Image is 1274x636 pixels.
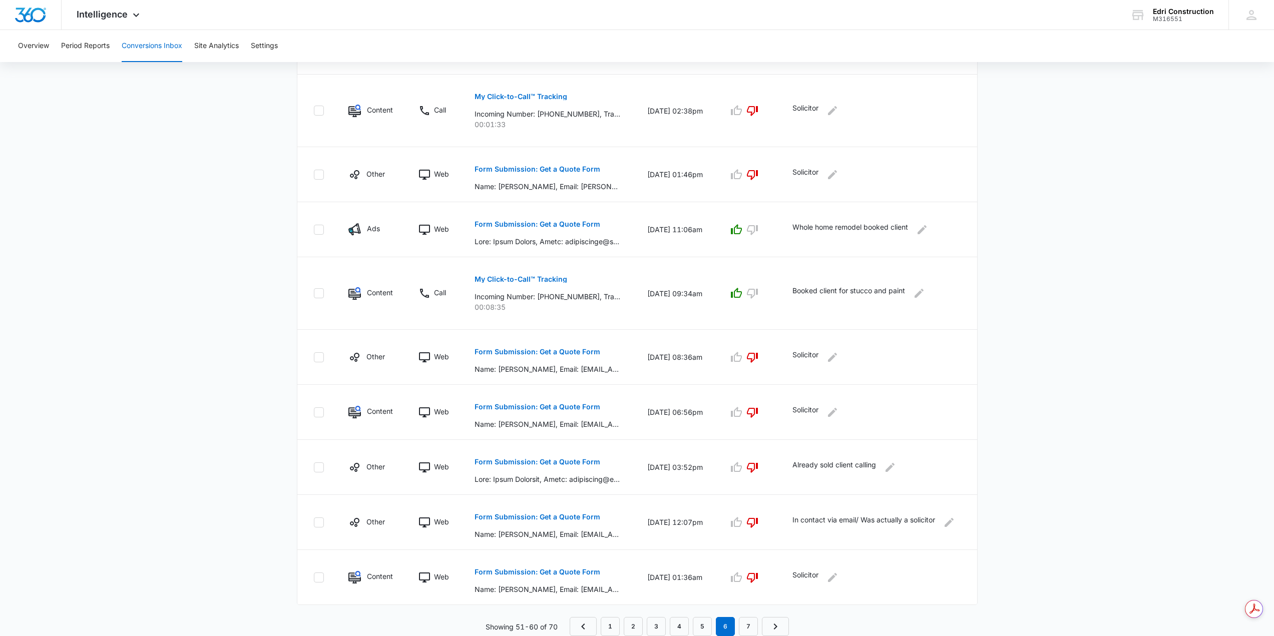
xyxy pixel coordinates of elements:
p: Web [434,516,449,527]
p: 00:08:35 [475,302,623,312]
p: Lore: Ipsum Dolors, Ametc: adipiscinge@seddo.eiu, Tempo: 3068038639, Inci Utlabor(e) Dol Mag Aliq... [475,236,620,247]
a: Page 1 [601,617,620,636]
p: Other [366,516,385,527]
button: Settings [251,30,278,62]
p: Web [434,406,449,417]
td: [DATE] 01:36am [635,550,716,605]
button: Edit Comments [824,569,840,585]
a: Page 5 [693,617,712,636]
td: [DATE] 11:06am [635,202,716,257]
p: Whole home remodel booked client [792,222,908,238]
p: Form Submission: Get a Quote Form [475,513,600,520]
p: Ads [367,223,380,234]
p: Solicitor [792,404,818,420]
div: account name [1153,8,1214,16]
p: Content [367,571,393,581]
p: Form Submission: Get a Quote Form [475,166,600,173]
p: Other [366,351,385,362]
a: Page 4 [670,617,689,636]
button: Edit Comments [882,459,898,475]
p: Content [367,406,393,416]
p: Web [434,351,449,362]
button: My Click-to-Call™ Tracking [475,267,567,291]
p: Solicitor [792,569,818,585]
button: Edit Comments [824,404,840,420]
p: Name: [PERSON_NAME], Email: [PERSON_NAME][EMAIL_ADDRESS][DOMAIN_NAME], Phone: [PHONE_NUMBER], Wha... [475,181,620,192]
p: Name: [PERSON_NAME], Email: [EMAIL_ADDRESS][DOMAIN_NAME], Phone: [PHONE_NUMBER], What Service(s) ... [475,529,620,539]
p: Lore: Ipsum Dolorsit, Ametc: adipiscing@elits.doe, Tempo: 2984443932, Inci Utlabor(e) Dol Mag Ali... [475,474,620,484]
td: [DATE] 03:52pm [635,440,716,495]
p: Web [434,571,449,582]
p: Form Submission: Get a Quote Form [475,221,600,228]
button: Edit Comments [824,103,840,119]
button: My Click-to-Call™ Tracking [475,85,567,109]
button: Edit Comments [914,222,930,238]
p: Form Submission: Get a Quote Form [475,568,600,575]
p: Already sold client calling [792,459,876,475]
td: [DATE] 02:38pm [635,75,716,147]
p: My Click-to-Call™ Tracking [475,276,567,283]
p: My Click-to-Call™ Tracking [475,93,567,100]
button: Overview [18,30,49,62]
button: Edit Comments [941,514,957,530]
p: Content [367,287,393,298]
p: Call [434,105,446,115]
p: Solicitor [792,103,818,119]
a: Next Page [762,617,789,636]
div: account id [1153,16,1214,23]
a: Page 2 [624,617,643,636]
a: Page 7 [739,617,758,636]
button: Form Submission: Get a Quote Form [475,560,600,584]
p: Solicitor [792,349,818,365]
td: [DATE] 12:07pm [635,495,716,550]
p: 00:01:33 [475,119,623,130]
p: Web [434,461,449,472]
button: Site Analytics [194,30,239,62]
p: Other [366,169,385,179]
p: Call [434,287,446,298]
button: Form Submission: Get a Quote Form [475,212,600,236]
a: Page 3 [647,617,666,636]
button: Period Reports [61,30,110,62]
button: Edit Comments [911,285,927,301]
p: In contact via email/ Was actually a solicitor [792,514,935,530]
p: Name: [PERSON_NAME], Email: [EMAIL_ADDRESS][DOMAIN_NAME], Phone: [PHONE_NUMBER], What Service(s) ... [475,364,620,374]
p: Other [366,461,385,472]
p: Booked client for stucco and paint [792,285,905,301]
button: Form Submission: Get a Quote Form [475,505,600,529]
button: Form Submission: Get a Quote Form [475,157,600,181]
p: Web [434,169,449,179]
p: Solicitor [792,167,818,183]
td: [DATE] 09:34am [635,257,716,330]
span: Intelligence [77,9,128,20]
p: Showing 51-60 of 70 [486,621,558,632]
nav: Pagination [570,617,789,636]
em: 6 [716,617,735,636]
p: Content [367,105,393,115]
p: Form Submission: Get a Quote Form [475,458,600,465]
button: Edit Comments [824,349,840,365]
button: Form Submission: Get a Quote Form [475,340,600,364]
a: Previous Page [570,617,597,636]
p: Form Submission: Get a Quote Form [475,348,600,355]
p: Incoming Number: [PHONE_NUMBER], Tracking Number: [PHONE_NUMBER], Ring To: [PHONE_NUMBER], Caller... [475,291,620,302]
p: Incoming Number: [PHONE_NUMBER], Tracking Number: [PHONE_NUMBER], Ring To: [PHONE_NUMBER], Caller... [475,109,620,119]
td: [DATE] 06:56pm [635,385,716,440]
p: Name: [PERSON_NAME], Email: [EMAIL_ADDRESS][DOMAIN_NAME], Phone: [PHONE_NUMBER], What Service(s) ... [475,419,620,429]
p: Form Submission: Get a Quote Form [475,403,600,410]
p: Name: [PERSON_NAME], Email: [EMAIL_ADDRESS][DOMAIN_NAME], Phone: [PHONE_NUMBER], What Service(s) ... [475,584,620,594]
button: Form Submission: Get a Quote Form [475,395,600,419]
button: Edit Comments [824,167,840,183]
button: Conversions Inbox [122,30,182,62]
button: Form Submission: Get a Quote Form [475,450,600,474]
td: [DATE] 08:36am [635,330,716,385]
td: [DATE] 01:46pm [635,147,716,202]
p: Web [434,224,449,234]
